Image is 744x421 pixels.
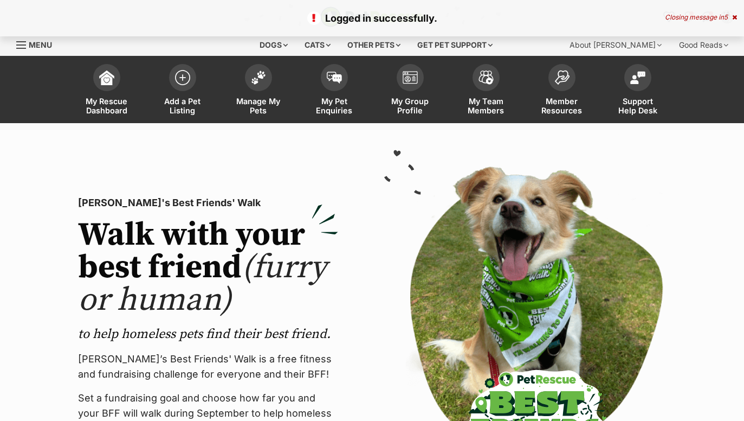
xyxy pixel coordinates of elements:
a: Member Resources [524,59,600,123]
h2: Walk with your best friend [78,219,338,317]
div: About [PERSON_NAME] [562,34,669,56]
p: to help homeless pets find their best friend. [78,326,338,343]
p: [PERSON_NAME]'s Best Friends' Walk [78,195,338,210]
img: help-desk-icon-fdf02630f3aa405de69fd3d07c3f3aa587a6932b1a1747fa1d2bba05be0121f9.svg [630,71,645,84]
span: My Group Profile [386,97,435,115]
div: Dogs [252,34,295,56]
span: My Team Members [462,97,510,115]
a: My Team Members [448,59,524,123]
span: (furry or human) [78,247,327,321]
img: manage-my-pets-icon-02211641906a0b7f246fdf0571729dbe1e7629f14944591b6c1af311fb30b64b.svg [251,71,266,85]
div: Good Reads [671,34,736,56]
span: Support Help Desk [613,97,662,115]
a: Manage My Pets [221,59,296,123]
span: My Pet Enquiries [310,97,359,115]
img: group-profile-icon-3fa3cf56718a62981997c0bc7e787c4b2cf8bcc04b72c1350f741eb67cf2f40e.svg [403,71,418,84]
img: add-pet-listing-icon-0afa8454b4691262ce3f59096e99ab1cd57d4a30225e0717b998d2c9b9846f56.svg [175,70,190,85]
div: Get pet support [410,34,500,56]
img: dashboard-icon-eb2f2d2d3e046f16d808141f083e7271f6b2e854fb5c12c21221c1fb7104beca.svg [99,70,114,85]
span: Member Resources [538,97,586,115]
a: Menu [16,34,60,54]
a: My Pet Enquiries [296,59,372,123]
span: My Rescue Dashboard [82,97,131,115]
img: pet-enquiries-icon-7e3ad2cf08bfb03b45e93fb7055b45f3efa6380592205ae92323e6603595dc1f.svg [327,72,342,84]
span: Manage My Pets [234,97,283,115]
img: team-members-icon-5396bd8760b3fe7c0b43da4ab00e1e3bb1a5d9ba89233759b79545d2d3fc5d0d.svg [478,71,494,85]
a: My Group Profile [372,59,448,123]
div: Other pets [340,34,408,56]
p: [PERSON_NAME]’s Best Friends' Walk is a free fitness and fundraising challenge for everyone and t... [78,352,338,382]
a: Add a Pet Listing [145,59,221,123]
div: Cats [297,34,338,56]
span: Menu [29,40,52,49]
img: member-resources-icon-8e73f808a243e03378d46382f2149f9095a855e16c252ad45f914b54edf8863c.svg [554,70,570,85]
span: Add a Pet Listing [158,97,207,115]
a: Support Help Desk [600,59,676,123]
a: My Rescue Dashboard [69,59,145,123]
